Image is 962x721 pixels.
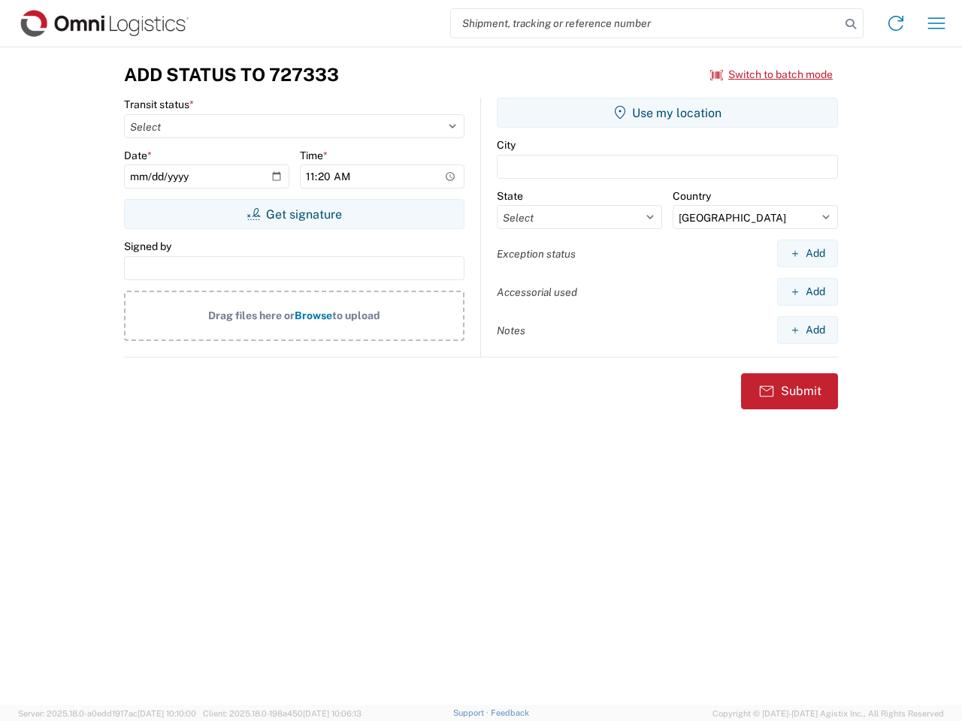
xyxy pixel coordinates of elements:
[124,199,464,229] button: Get signature
[712,707,944,720] span: Copyright © [DATE]-[DATE] Agistix Inc., All Rights Reserved
[124,240,171,253] label: Signed by
[777,316,838,344] button: Add
[451,9,840,38] input: Shipment, tracking or reference number
[497,285,577,299] label: Accessorial used
[124,98,194,111] label: Transit status
[710,62,833,87] button: Switch to batch mode
[124,64,339,86] h3: Add Status to 727333
[300,149,328,162] label: Time
[497,98,838,128] button: Use my location
[124,149,152,162] label: Date
[497,247,576,261] label: Exception status
[203,709,362,718] span: Client: 2025.18.0-198a450
[303,709,362,718] span: [DATE] 10:06:13
[18,709,196,718] span: Server: 2025.18.0-a0edd1917ac
[497,324,525,337] label: Notes
[741,373,838,409] button: Submit
[497,189,523,203] label: State
[453,708,491,717] a: Support
[497,138,516,152] label: City
[138,709,196,718] span: [DATE] 10:10:00
[491,708,529,717] a: Feedback
[777,240,838,267] button: Add
[295,309,332,321] span: Browse
[673,189,711,203] label: Country
[208,309,295,321] span: Drag files here or
[332,309,380,321] span: to upload
[777,278,838,306] button: Add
